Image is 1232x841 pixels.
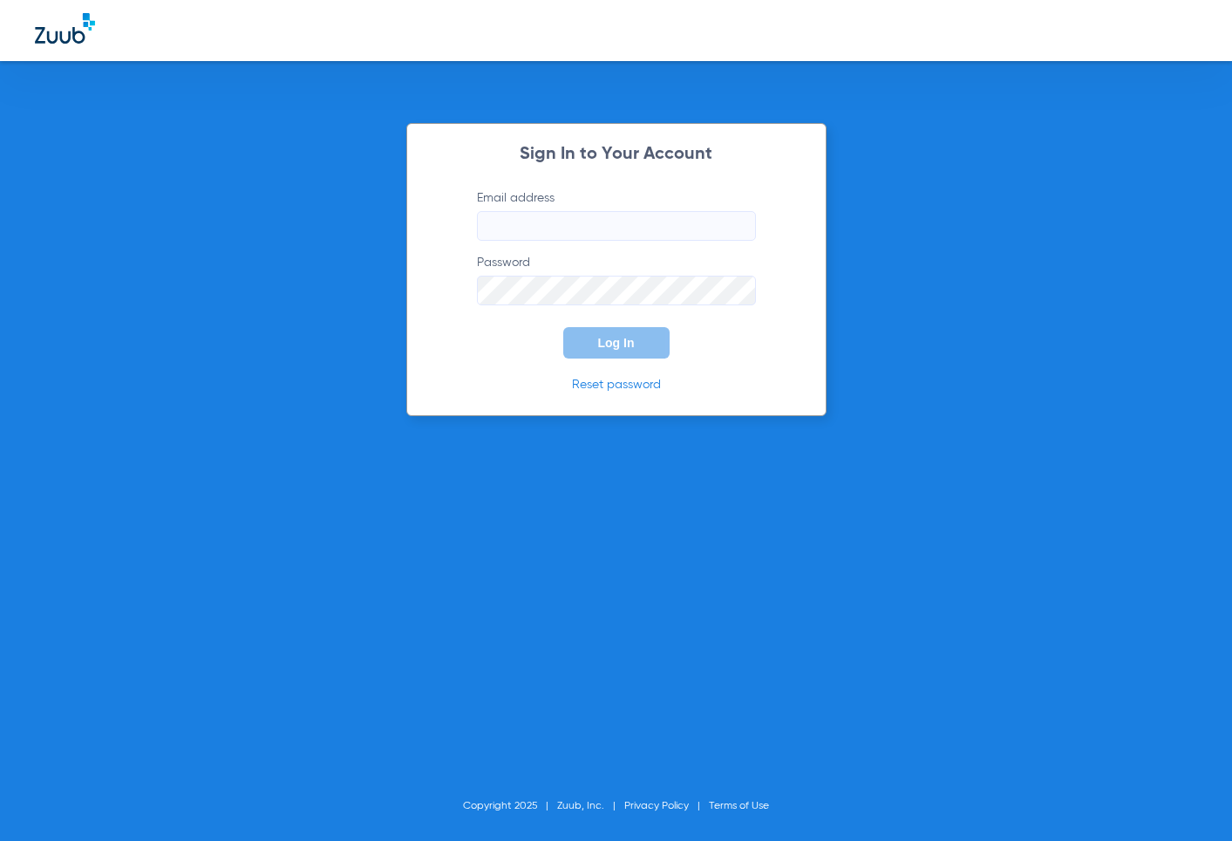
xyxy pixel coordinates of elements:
[563,327,670,359] button: Log In
[477,254,756,305] label: Password
[598,336,635,350] span: Log In
[477,189,756,241] label: Email address
[557,797,624,815] li: Zuub, Inc.
[477,276,756,305] input: Password
[709,801,769,811] a: Terms of Use
[624,801,689,811] a: Privacy Policy
[35,13,95,44] img: Zuub Logo
[451,146,782,163] h2: Sign In to Your Account
[572,379,661,391] a: Reset password
[477,211,756,241] input: Email address
[463,797,557,815] li: Copyright 2025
